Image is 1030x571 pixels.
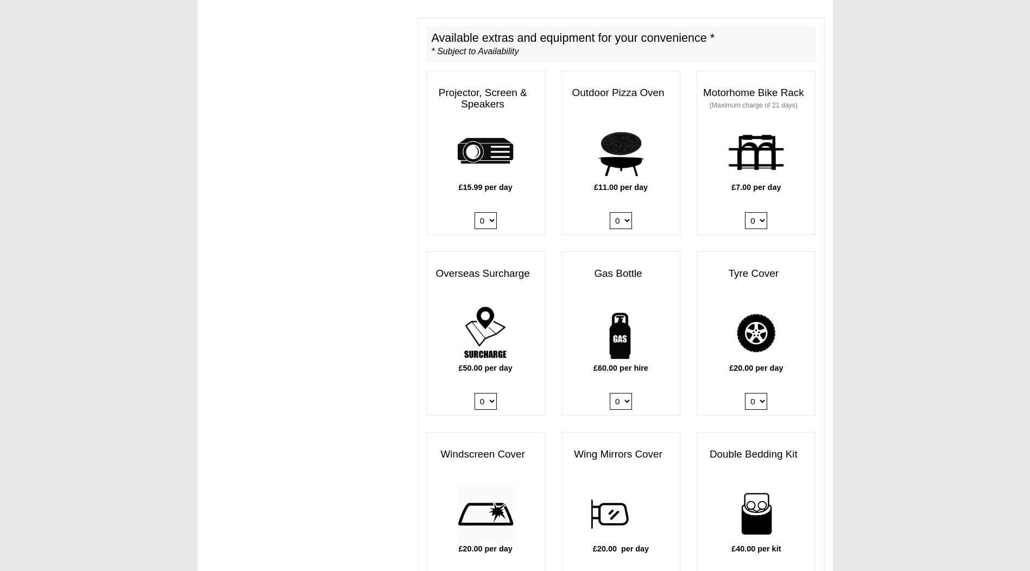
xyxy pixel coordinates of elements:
[562,443,680,466] h3: Wing Mirrors Cover
[593,364,648,372] b: £60.00 per hire
[594,183,648,192] b: £11.00 per day
[731,544,781,553] b: £40.00 per kit
[697,443,815,466] h3: Double Bedding Kit
[726,123,786,182] img: bike-rack.png
[591,484,650,543] img: wing.png
[456,484,515,543] img: windscreen.png
[562,82,680,104] h3: Outdoor Pizza Oven
[697,263,815,285] h3: Tyre Cover
[591,303,650,363] img: gas-bottle.png
[459,544,513,553] b: £20.00 per day
[456,303,515,363] img: surcharge.png
[426,26,816,63] h2: Available extras and equipment for your convenience *
[729,364,783,372] b: £20.00 per day
[591,123,650,182] img: pizza.png
[697,82,815,116] h3: Motorhome Bike Rack
[459,183,513,192] b: £15.99 per day
[427,82,545,116] h3: Projector, Screen & Speakers
[710,101,798,109] small: (Maximum charge of 21 days)
[726,303,786,363] img: tyre.png
[726,484,786,543] img: bedding-for-two.png
[562,263,680,285] h3: Gas Bottle
[731,183,781,192] b: £7.00 per day
[456,123,515,182] img: projector.png
[593,544,649,553] b: £20.00 per day
[427,263,545,285] h3: Overseas Surcharge
[427,443,545,466] h3: Windscreen Cover
[459,364,513,372] b: £50.00 per day
[432,47,519,56] i: * Subject to Availability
